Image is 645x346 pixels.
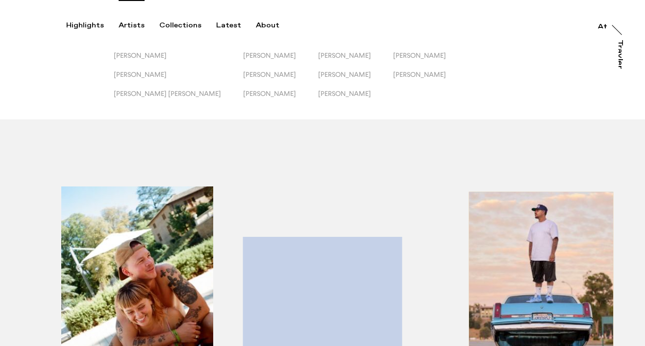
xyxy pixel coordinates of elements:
[119,21,159,30] button: Artists
[159,21,201,30] div: Collections
[66,21,119,30] button: Highlights
[393,70,446,78] span: [PERSON_NAME]
[597,23,607,31] div: At
[318,51,371,59] span: [PERSON_NAME]
[66,21,104,30] div: Highlights
[597,19,607,28] a: At
[256,21,279,30] div: About
[393,51,446,59] span: [PERSON_NAME]
[114,90,243,109] button: [PERSON_NAME] [PERSON_NAME]
[243,51,318,70] button: [PERSON_NAME]
[159,21,216,30] button: Collections
[119,21,145,30] div: Artists
[114,90,221,97] span: [PERSON_NAME] [PERSON_NAME]
[393,51,468,70] button: [PERSON_NAME]
[616,40,623,69] div: Trayler
[114,70,243,90] button: [PERSON_NAME]
[114,70,167,78] span: [PERSON_NAME]
[318,70,371,78] span: [PERSON_NAME]
[256,21,294,30] button: About
[216,21,241,30] div: Latest
[619,40,628,80] a: Trayler
[114,51,243,70] button: [PERSON_NAME]
[114,51,167,59] span: [PERSON_NAME]
[318,51,393,70] button: [PERSON_NAME]
[243,70,318,90] button: [PERSON_NAME]
[243,90,318,109] button: [PERSON_NAME]
[318,70,393,90] button: [PERSON_NAME]
[243,70,296,78] span: [PERSON_NAME]
[243,90,296,97] span: [PERSON_NAME]
[216,21,256,30] button: Latest
[318,90,393,109] button: [PERSON_NAME]
[318,90,371,97] span: [PERSON_NAME]
[243,51,296,59] span: [PERSON_NAME]
[393,70,468,90] button: [PERSON_NAME]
